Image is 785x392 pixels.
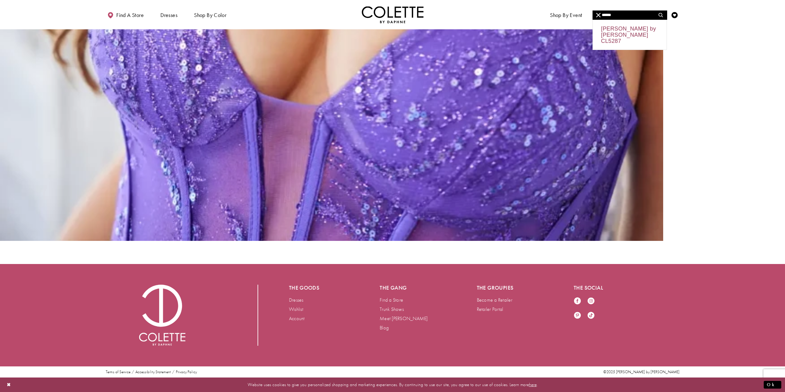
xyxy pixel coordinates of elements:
[670,6,679,23] a: Check Wishlist
[550,12,582,18] span: Shop By Event
[656,6,666,23] a: Toggle search
[477,285,549,291] h5: The groupies
[593,10,667,20] input: Search
[764,381,781,389] button: Submit Dialog
[4,379,14,390] button: Close Dialog
[529,382,537,388] a: here
[106,370,130,374] a: Terms of Service
[477,297,512,303] a: Become a Retailer
[477,306,503,312] a: Retailer Portal
[380,285,452,291] h5: The gang
[655,10,667,20] button: Submit Search
[116,12,144,18] span: Find a store
[194,12,226,18] span: Shop by color
[289,306,303,312] a: Wishlist
[289,297,304,303] a: Dresses
[135,370,171,374] a: Accessibility Statement
[593,10,667,20] div: Search form
[44,381,741,389] p: Website uses cookies to give you personalized shopping and marketing experiences. By continuing t...
[548,6,584,23] span: Shop By Event
[603,369,680,374] span: ©2025 [PERSON_NAME] by [PERSON_NAME]
[362,6,423,23] a: Visit Home Page
[574,285,646,291] h5: The social
[587,312,595,320] a: Visit our TikTok - Opens in new tab
[597,6,643,23] a: Meet the designer
[571,294,604,323] ul: Follow us
[574,297,581,305] a: Visit our Facebook - Opens in new tab
[380,297,403,303] a: Find a Store
[159,6,179,23] span: Dresses
[380,306,404,312] a: Trunk Shows
[593,20,667,50] div: [PERSON_NAME] by [PERSON_NAME] CL5287
[176,370,197,374] a: Privacy Policy
[289,315,305,322] a: Account
[380,324,389,331] a: Blog
[139,285,185,346] a: Visit Colette by Daphne Homepage
[289,285,355,291] h5: The goods
[106,6,145,23] a: Find a store
[593,10,605,20] button: Close Search
[380,315,428,322] a: Meet [PERSON_NAME]
[192,6,228,23] span: Shop by color
[103,370,199,374] ul: Post footer menu
[574,312,581,320] a: Visit our Pinterest - Opens in new tab
[587,297,595,305] a: Visit our Instagram - Opens in new tab
[160,12,177,18] span: Dresses
[139,285,185,346] img: Colette by Daphne
[362,6,423,23] img: Colette by Daphne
